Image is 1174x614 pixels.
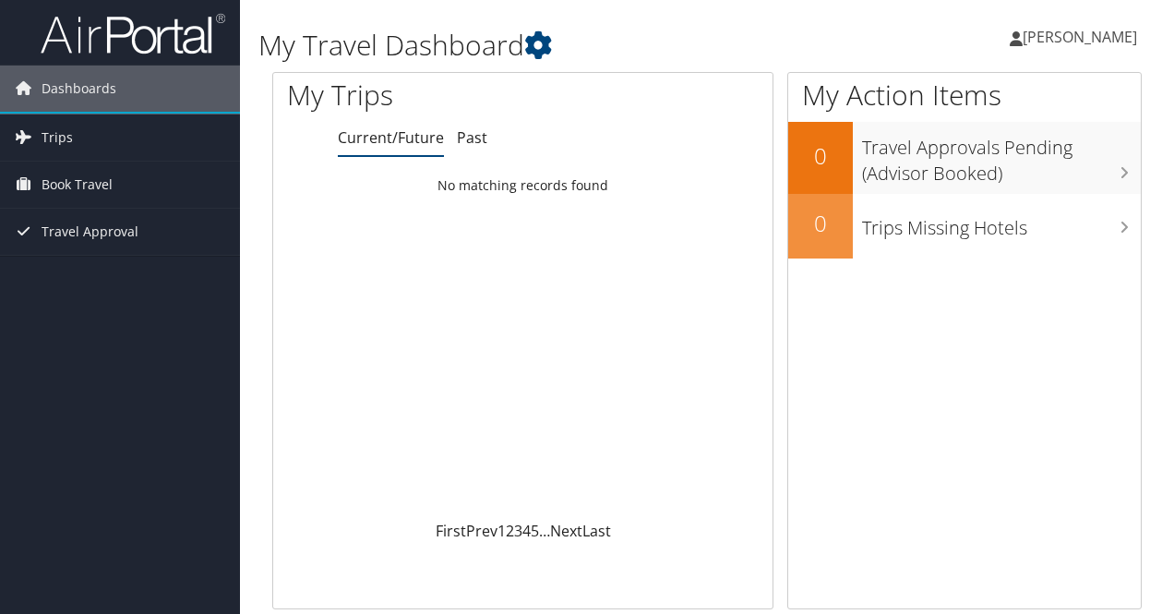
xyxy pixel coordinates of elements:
h1: My Action Items [788,76,1141,114]
span: … [539,521,550,541]
a: 5 [531,521,539,541]
h3: Trips Missing Hotels [862,206,1141,241]
a: 0Trips Missing Hotels [788,194,1141,259]
a: [PERSON_NAME] [1010,9,1156,65]
h2: 0 [788,208,853,239]
a: Last [582,521,611,541]
img: airportal-logo.png [41,12,225,55]
td: No matching records found [273,169,773,202]
h1: My Trips [287,76,551,114]
span: Dashboards [42,66,116,112]
span: Book Travel [42,162,113,208]
a: 3 [514,521,522,541]
a: 1 [497,521,506,541]
h3: Travel Approvals Pending (Advisor Booked) [862,126,1141,187]
h2: 0 [788,140,853,172]
span: Trips [42,114,73,161]
a: Next [550,521,582,541]
h1: My Travel Dashboard [258,26,857,65]
a: Prev [466,521,497,541]
a: 4 [522,521,531,541]
span: Travel Approval [42,209,138,255]
a: Current/Future [338,127,444,148]
a: Past [457,127,487,148]
a: 0Travel Approvals Pending (Advisor Booked) [788,122,1141,193]
a: 2 [506,521,514,541]
span: [PERSON_NAME] [1023,27,1137,47]
a: First [436,521,466,541]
